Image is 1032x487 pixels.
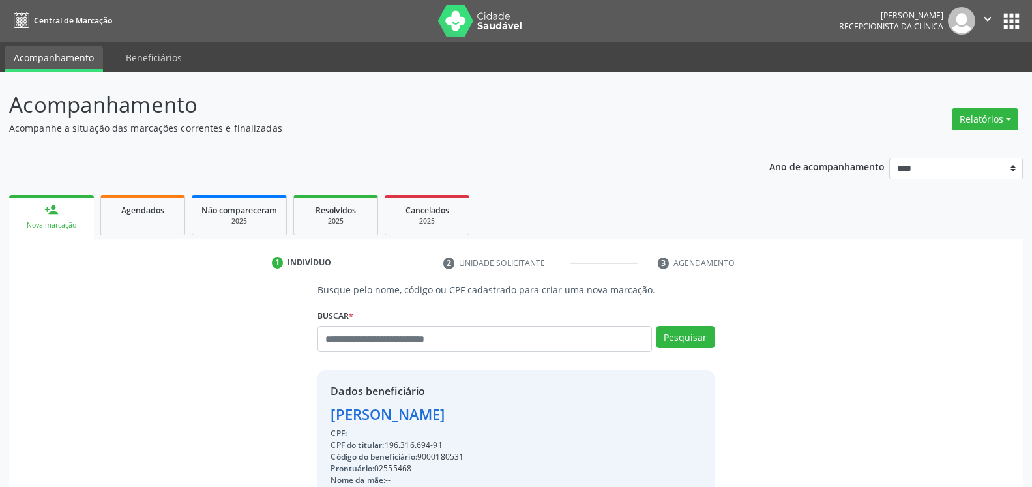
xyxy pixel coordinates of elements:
span: Resolvidos [316,205,356,216]
button: Relatórios [952,108,1018,130]
button:  [975,7,1000,35]
span: Prontuário: [331,463,374,474]
div: [PERSON_NAME] [331,404,641,425]
a: Central de Marcação [9,10,112,31]
p: Acompanhamento [9,89,719,121]
div: 1 [272,257,284,269]
div: person_add [44,203,59,217]
button: apps [1000,10,1023,33]
span: CPF: [331,428,347,439]
div: 196.316.694-91 [331,439,641,451]
i:  [980,12,995,26]
div: Nova marcação [18,220,85,230]
div: 02555468 [331,463,641,475]
div: Indivíduo [287,257,331,269]
div: -- [331,428,641,439]
div: 9000180531 [331,451,641,463]
span: Agendados [121,205,164,216]
p: Acompanhe a situação das marcações correntes e finalizadas [9,121,719,135]
div: Dados beneficiário [331,383,641,399]
a: Acompanhamento [5,46,103,72]
div: 2025 [201,216,277,226]
p: Busque pelo nome, código ou CPF cadastrado para criar uma nova marcação. [317,283,714,297]
label: Buscar [317,306,353,326]
span: CPF do titular: [331,439,384,450]
p: Ano de acompanhamento [769,158,885,174]
span: Recepcionista da clínica [839,21,943,32]
a: Beneficiários [117,46,191,69]
span: Não compareceram [201,205,277,216]
span: Cancelados [405,205,449,216]
div: -- [331,475,641,486]
img: img [948,7,975,35]
div: 2025 [394,216,460,226]
div: 2025 [303,216,368,226]
div: [PERSON_NAME] [839,10,943,21]
span: Central de Marcação [34,15,112,26]
span: Código do beneficiário: [331,451,417,462]
button: Pesquisar [656,326,715,348]
span: Nome da mãe: [331,475,385,486]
